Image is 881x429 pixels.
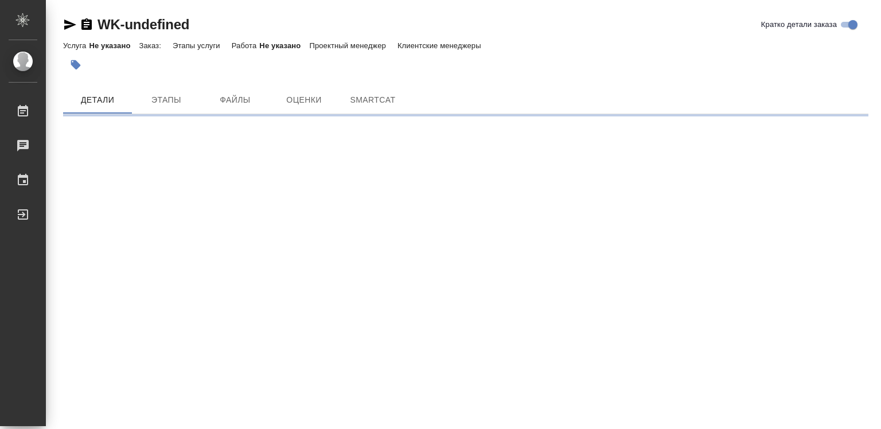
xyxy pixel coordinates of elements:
span: Этапы [139,93,194,107]
span: SmartCat [345,93,400,107]
p: Работа [232,41,260,50]
p: Заказ: [139,41,163,50]
span: Файлы [208,93,263,107]
button: Скопировать ссылку для ЯМессенджера [63,18,77,32]
p: Не указано [89,41,139,50]
a: WK-undefined [98,17,189,32]
span: Оценки [276,93,332,107]
p: Этапы услуги [173,41,223,50]
p: Услуга [63,41,89,50]
p: Клиентские менеджеры [397,41,484,50]
button: Добавить тэг [63,52,88,77]
span: Кратко детали заказа [761,19,837,30]
button: Скопировать ссылку [80,18,93,32]
p: Проектный менеджер [309,41,388,50]
p: Не указано [259,41,309,50]
span: Детали [70,93,125,107]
